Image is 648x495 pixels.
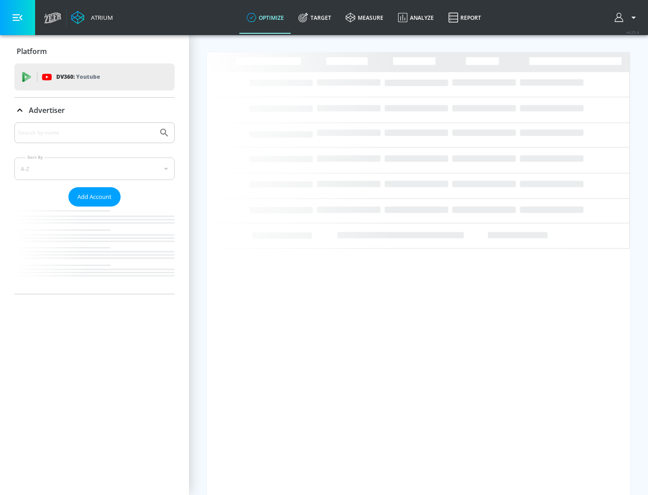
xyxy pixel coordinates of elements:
[14,39,175,64] div: Platform
[14,63,175,90] div: DV360: Youtube
[14,207,175,294] nav: list of Advertiser
[26,154,45,160] label: Sort By
[76,72,100,81] p: Youtube
[441,1,488,34] a: Report
[338,1,391,34] a: measure
[626,30,639,35] span: v 4.25.4
[71,11,113,24] a: Atrium
[87,13,113,22] div: Atrium
[291,1,338,34] a: Target
[391,1,441,34] a: Analyze
[14,122,175,294] div: Advertiser
[77,192,112,202] span: Add Account
[56,72,100,82] p: DV360:
[18,127,154,139] input: Search by name
[29,105,65,115] p: Advertiser
[14,157,175,180] div: A-Z
[17,46,47,56] p: Platform
[68,187,121,207] button: Add Account
[14,98,175,123] div: Advertiser
[239,1,291,34] a: optimize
